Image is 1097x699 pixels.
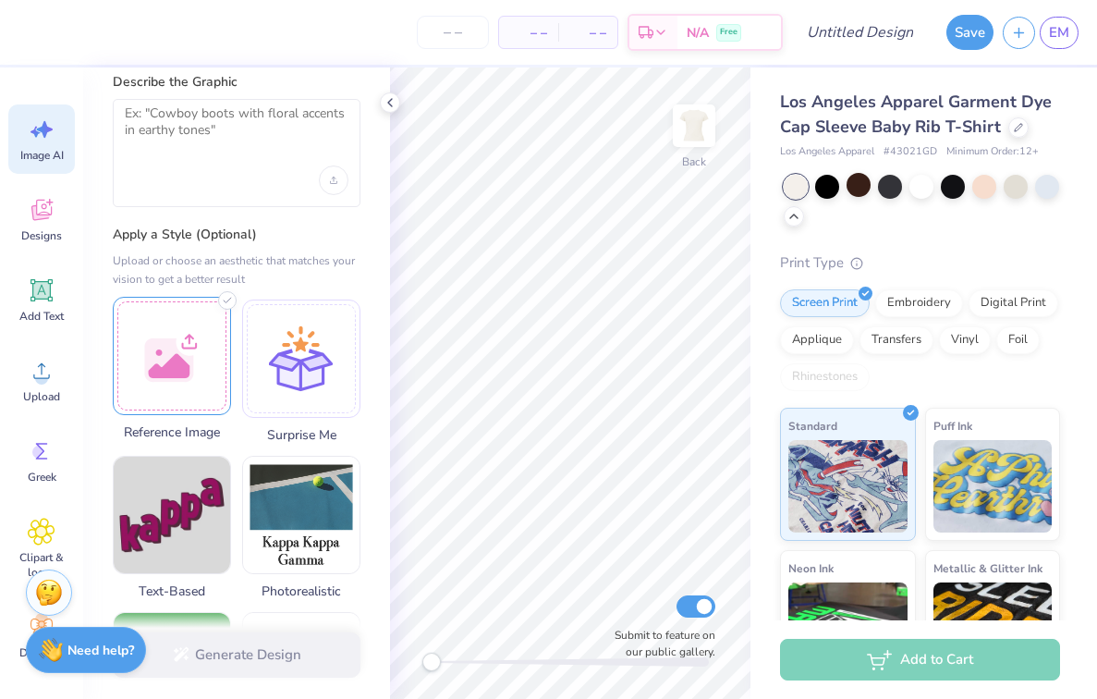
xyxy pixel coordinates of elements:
div: Print Type [780,252,1060,274]
span: Minimum Order: 12 + [946,144,1039,160]
label: Submit to feature on our public gallery. [604,627,715,660]
span: # 43021GD [884,144,937,160]
div: Rhinestones [780,363,870,391]
button: Save [946,15,993,50]
img: Puff Ink [933,440,1053,533]
input: – – [417,16,489,49]
span: Los Angeles Apparel Garment Dye Cap Sleeve Baby Rib T-Shirt [780,91,1052,138]
span: Add Text [19,309,64,324]
img: Standard [788,440,908,533]
span: Photorealistic [242,582,360,601]
span: – – [569,23,606,43]
a: EM [1040,17,1079,49]
span: Decorate [19,645,64,660]
div: Digital Print [969,289,1058,317]
span: EM [1049,22,1069,43]
span: Clipart & logos [11,550,72,580]
img: Text-Based [114,457,230,573]
label: Describe the Graphic [113,73,360,92]
div: Embroidery [875,289,963,317]
input: Untitled Design [792,14,928,51]
span: Greek [28,470,56,484]
span: – – [510,23,547,43]
span: Surprise Me [242,425,360,445]
div: Accessibility label [422,653,441,671]
img: Photorealistic [243,457,360,573]
span: Metallic & Glitter Ink [933,558,1042,578]
strong: Need help? [67,642,134,659]
span: Reference Image [113,423,231,442]
div: Upload image [319,166,348,195]
img: Neon Ink [788,582,908,675]
div: Vinyl [939,326,991,354]
div: Upload or choose an aesthetic that matches your vision to get a better result [113,251,360,288]
img: Metallic & Glitter Ink [933,582,1053,675]
div: Transfers [859,326,933,354]
span: Puff Ink [933,416,972,435]
span: Los Angeles Apparel [780,144,874,160]
span: Free [720,26,737,39]
div: Screen Print [780,289,870,317]
span: Image AI [20,148,64,163]
span: Standard [788,416,837,435]
div: Foil [996,326,1040,354]
div: Applique [780,326,854,354]
span: N/A [687,23,709,43]
img: Back [676,107,713,144]
span: Designs [21,228,62,243]
div: Back [682,153,706,170]
span: Neon Ink [788,558,834,578]
label: Apply a Style (Optional) [113,226,360,244]
span: Upload [23,389,60,404]
span: Text-Based [113,582,231,601]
